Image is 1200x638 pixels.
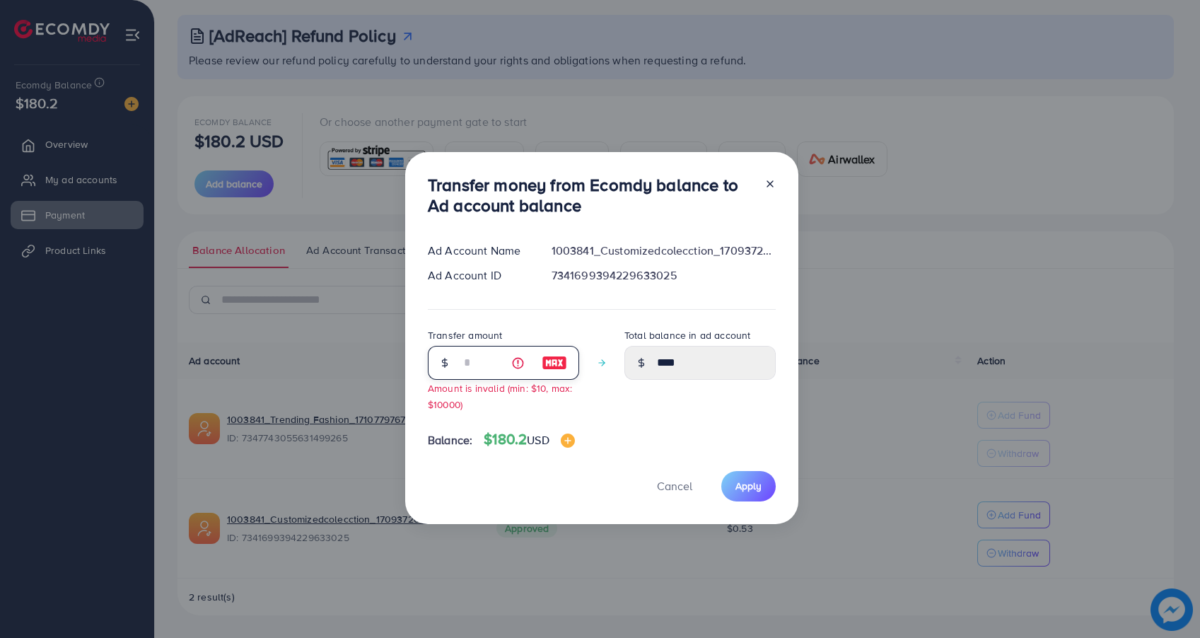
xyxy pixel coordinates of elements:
button: Apply [721,471,776,501]
div: 7341699394229633025 [540,267,787,284]
span: Balance: [428,432,472,448]
label: Total balance in ad account [624,328,750,342]
div: Ad Account Name [416,243,540,259]
span: Apply [735,479,762,493]
div: Ad Account ID [416,267,540,284]
h4: $180.2 [484,431,574,448]
button: Cancel [639,471,710,501]
span: Cancel [657,478,692,494]
small: Amount is invalid (min: $10, max: $10000) [428,381,572,411]
div: 1003841_Customizedcolecction_1709372613954 [540,243,787,259]
img: image [542,354,567,371]
img: image [561,434,575,448]
h3: Transfer money from Ecomdy balance to Ad account balance [428,175,753,216]
span: USD [527,432,549,448]
label: Transfer amount [428,328,502,342]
